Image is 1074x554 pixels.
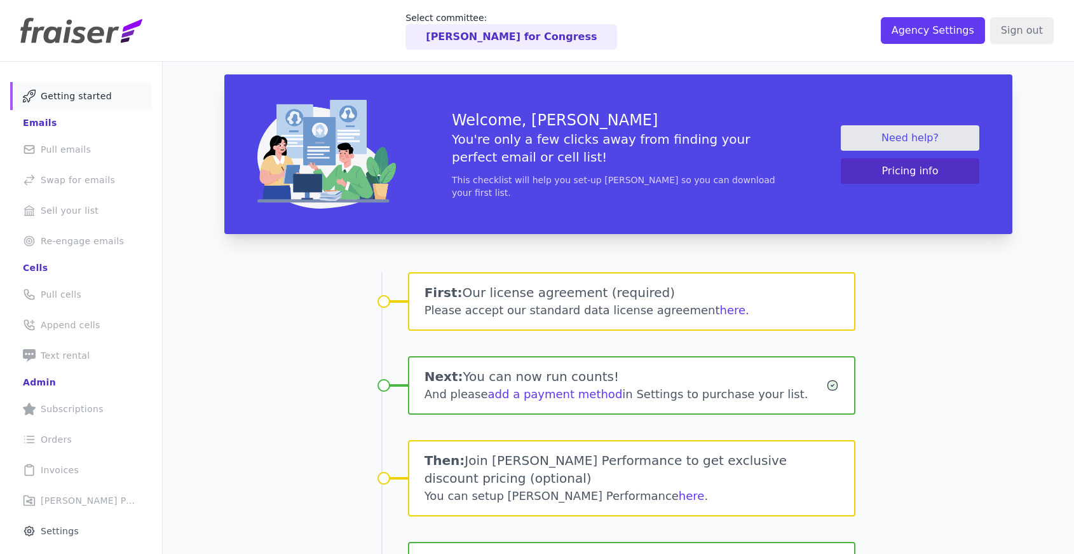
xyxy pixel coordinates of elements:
h5: You're only a few clicks away from finding your perfect email or cell list! [452,130,785,166]
a: here [679,489,705,502]
div: And please in Settings to purchase your list. [425,385,827,403]
button: here. [720,301,749,319]
input: Sign out [990,17,1054,44]
span: First: [425,285,463,300]
span: Next: [425,369,463,384]
div: You can setup [PERSON_NAME] Performance . [425,487,839,505]
h3: Welcome, [PERSON_NAME] [452,110,785,130]
a: Getting started [10,82,152,110]
span: Getting started [41,90,112,102]
a: Need help? [841,125,979,151]
h1: You can now run counts! [425,368,827,385]
div: Please accept our standard data license agreement [425,301,839,319]
a: Settings [10,517,152,545]
a: Select committee: [PERSON_NAME] for Congress [405,11,617,50]
p: Select committee: [405,11,617,24]
span: Then: [425,453,465,468]
h1: Our license agreement (required) [425,284,839,301]
button: Pricing info [841,158,979,184]
span: Settings [41,525,79,537]
div: Emails [23,116,57,129]
p: This checklist will help you set-up [PERSON_NAME] so you can download your first list. [452,174,785,199]
p: [PERSON_NAME] for Congress [426,29,597,45]
h1: Join [PERSON_NAME] Performance to get exclusive discount pricing (optional) [425,452,839,487]
img: img [257,100,396,209]
div: Admin [23,376,56,389]
input: Agency Settings [881,17,985,44]
a: add a payment method [488,387,623,401]
img: Fraiser Logo [20,18,142,43]
div: Cells [23,261,48,274]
